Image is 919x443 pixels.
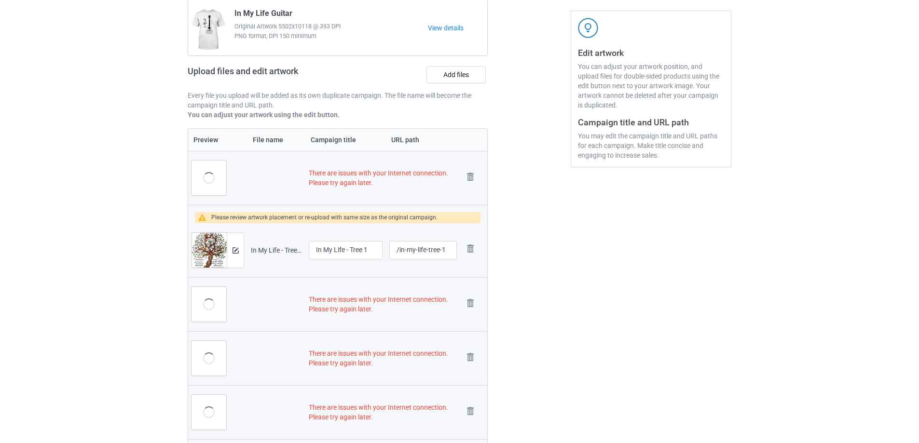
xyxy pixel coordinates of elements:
[464,404,477,418] img: svg+xml;base64,PD94bWwgdmVyc2lvbj0iMS4wIiBlbmNvZGluZz0iVVRGLTgiPz4KPHN2ZyB3aWR0aD0iMjhweCIgaGVpZ2...
[234,31,428,41] span: PNG format, DPI 150 minimum
[578,18,598,38] img: svg+xml;base64,PD94bWwgdmVyc2lvbj0iMS4wIiBlbmNvZGluZz0iVVRGLTgiPz4KPHN2ZyB3aWR0aD0iNDJweCIgaGVpZ2...
[578,47,724,58] h3: Edit artwork
[305,385,460,439] td: There are issues with your Internet connection. Please try again later.
[305,331,460,385] td: There are issues with your Internet connection. Please try again later.
[464,170,477,184] img: svg+xml;base64,PD94bWwgdmVyc2lvbj0iMS4wIiBlbmNvZGluZz0iVVRGLTgiPz4KPHN2ZyB3aWR0aD0iMjhweCIgaGVpZ2...
[233,247,239,254] img: svg+xml;base64,PD94bWwgdmVyc2lvbj0iMS4wIiBlbmNvZGluZz0iVVRGLTgiPz4KPHN2ZyB3aWR0aD0iMTRweCIgaGVpZ2...
[188,111,340,119] b: You can adjust your artwork using the edit button.
[578,62,724,110] div: You can adjust your artwork position, and upload files for double-sided products using the edit b...
[188,129,247,151] th: Preview
[188,66,368,84] h2: Upload files and edit artwork
[464,242,477,255] img: svg+xml;base64,PD94bWwgdmVyc2lvbj0iMS4wIiBlbmNvZGluZz0iVVRGLTgiPz4KPHN2ZyB3aWR0aD0iMjhweCIgaGVpZ2...
[211,212,438,223] div: Please review artwork placement or re-upload with same size as the original campaign.
[247,129,305,151] th: File name
[578,117,724,128] h3: Campaign title and URL path
[305,151,460,205] td: There are issues with your Internet connection. Please try again later.
[305,277,460,331] td: There are issues with your Internet connection. Please try again later.
[305,129,386,151] th: Campaign title
[426,66,486,83] label: Add files
[386,129,460,151] th: URL path
[234,22,428,31] span: Original Artwork 5502x10118 @ 393 DPI
[464,296,477,310] img: svg+xml;base64,PD94bWwgdmVyc2lvbj0iMS4wIiBlbmNvZGluZz0iVVRGLTgiPz4KPHN2ZyB3aWR0aD0iMjhweCIgaGVpZ2...
[464,350,477,364] img: svg+xml;base64,PD94bWwgdmVyc2lvbj0iMS4wIiBlbmNvZGluZz0iVVRGLTgiPz4KPHN2ZyB3aWR0aD0iMjhweCIgaGVpZ2...
[192,233,227,283] img: original.png
[428,23,487,33] a: View details
[234,9,292,22] span: In My Life Guitar
[198,214,211,221] img: warning
[251,245,302,255] div: In My Life - Tree 1.png
[188,91,488,110] p: Every file you upload will be added as its own duplicate campaign. The file name will become the ...
[578,131,724,160] div: You may edit the campaign title and URL paths for each campaign. Make title concise and engaging ...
